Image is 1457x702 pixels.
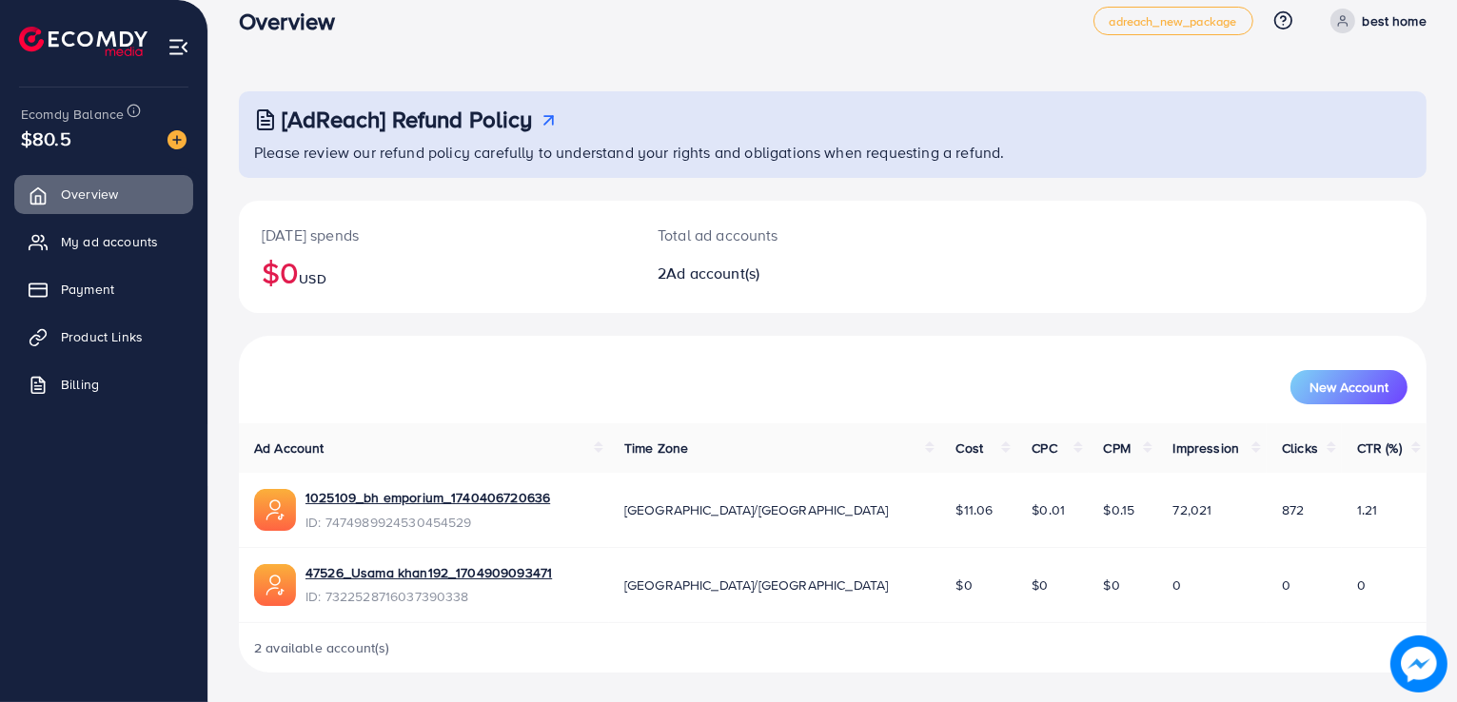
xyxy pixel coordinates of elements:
span: 0 [1357,575,1366,595]
span: CPM [1104,439,1131,458]
span: $0.15 [1104,500,1135,519]
span: Product Links [61,327,143,346]
h2: 2 [658,264,909,283]
h2: $0 [262,254,612,290]
img: image [1390,635,1447,692]
span: Clicks [1282,439,1318,458]
span: Ad account(s) [666,263,759,283]
a: 1025109_bh emporium_1740406720636 [305,488,550,507]
span: ID: 7474989924530454529 [305,513,550,532]
span: adreach_new_package [1110,15,1237,28]
a: adreach_new_package [1093,7,1253,35]
span: [GEOGRAPHIC_DATA]/[GEOGRAPHIC_DATA] [624,575,889,595]
span: Ecomdy Balance [21,105,124,124]
span: 0 [1282,575,1290,595]
a: Billing [14,365,193,403]
a: My ad accounts [14,223,193,261]
span: 1.21 [1357,500,1378,519]
p: Total ad accounts [658,224,909,246]
a: 47526_Usama khan192_1704909093471 [305,563,552,582]
span: CTR (%) [1357,439,1402,458]
span: Cost [955,439,983,458]
span: $80.5 [21,125,71,152]
span: 0 [1173,575,1182,595]
span: 2 available account(s) [254,638,390,657]
span: [GEOGRAPHIC_DATA]/[GEOGRAPHIC_DATA] [624,500,889,519]
button: New Account [1290,370,1408,404]
img: menu [167,36,189,58]
span: Impression [1173,439,1240,458]
p: best home [1363,10,1427,32]
span: $0 [1032,575,1048,595]
a: Product Links [14,318,193,356]
span: Ad Account [254,439,325,458]
p: Please review our refund policy carefully to understand your rights and obligations when requesti... [254,141,1415,164]
span: CPC [1032,439,1056,458]
img: ic-ads-acc.e4c84228.svg [254,489,296,531]
span: ID: 7322528716037390338 [305,587,552,606]
a: best home [1323,9,1427,33]
span: USD [299,269,325,288]
span: Payment [61,280,114,299]
span: 872 [1282,500,1304,519]
span: $0 [955,575,972,595]
span: Overview [61,185,118,204]
span: $0 [1104,575,1120,595]
img: logo [19,27,148,56]
span: New Account [1309,380,1388,394]
img: ic-ads-acc.e4c84228.svg [254,564,296,606]
span: My ad accounts [61,232,158,251]
p: [DATE] spends [262,224,612,246]
span: $11.06 [955,500,993,519]
img: image [167,130,187,149]
a: Payment [14,270,193,308]
h3: Overview [239,8,350,35]
span: 72,021 [1173,500,1212,519]
span: Time Zone [624,439,688,458]
h3: [AdReach] Refund Policy [282,106,533,133]
a: Overview [14,175,193,213]
span: Billing [61,375,99,394]
span: $0.01 [1032,500,1065,519]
